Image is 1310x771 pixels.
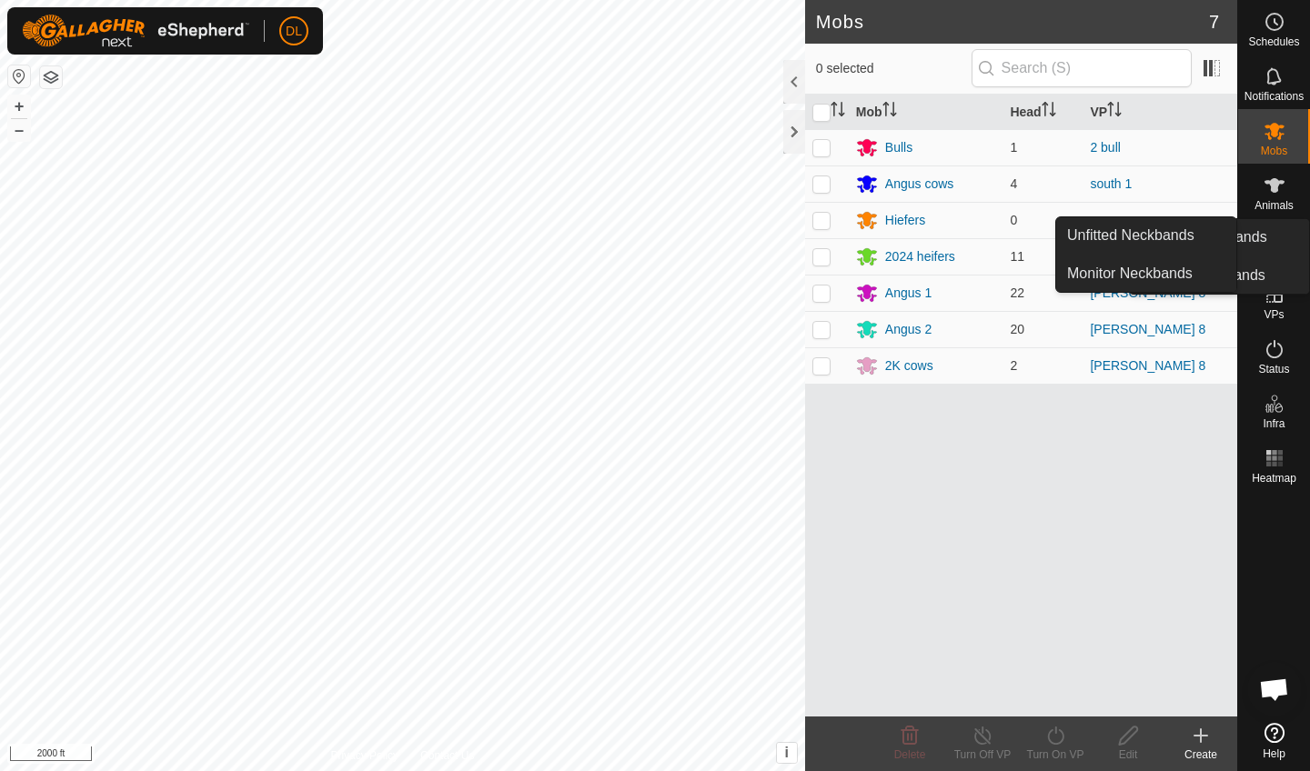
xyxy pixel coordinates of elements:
[1258,364,1289,375] span: Status
[1090,358,1205,373] a: [PERSON_NAME] 8
[1056,217,1236,254] a: Unfitted Neckbands
[1238,716,1310,766] a: Help
[885,175,953,194] div: Angus cows
[1083,202,1237,238] td: -
[8,95,30,117] button: +
[1010,285,1024,300] span: 22
[946,746,1019,763] div: Turn Off VP
[1010,322,1024,336] span: 20
[1090,322,1205,336] a: [PERSON_NAME] 8
[286,22,302,41] span: DL
[1010,140,1017,155] span: 1
[1010,249,1024,264] span: 11
[849,95,1003,130] th: Mob
[1067,263,1193,285] span: Monitor Neckbands
[885,138,912,157] div: Bulls
[1083,95,1237,130] th: VP
[1264,309,1284,320] span: VPs
[1090,285,1205,300] a: [PERSON_NAME] 8
[1003,95,1083,130] th: Head
[885,211,925,230] div: Hiefers
[40,66,62,88] button: Map Layers
[1090,140,1120,155] a: 2 bull
[1010,213,1017,227] span: 0
[885,356,933,375] div: 2K cows
[885,284,932,303] div: Angus 1
[1244,91,1304,102] span: Notifications
[1252,473,1296,484] span: Heatmap
[1263,418,1285,429] span: Infra
[885,247,955,266] div: 2024 heifers
[816,59,972,78] span: 0 selected
[882,105,897,119] p-sorticon: Activate to sort
[1019,746,1092,763] div: Turn On VP
[1092,746,1164,763] div: Edit
[1107,105,1122,119] p-sorticon: Activate to sort
[1010,176,1017,191] span: 4
[1010,358,1017,373] span: 2
[22,15,249,47] img: Gallagher Logo
[330,747,398,764] a: Privacy Policy
[1067,225,1194,246] span: Unfitted Neckbands
[1164,746,1237,763] div: Create
[831,105,845,119] p-sorticon: Activate to sort
[1248,36,1299,47] span: Schedules
[1255,200,1294,211] span: Animals
[885,320,932,339] div: Angus 2
[894,748,926,761] span: Delete
[1042,105,1056,119] p-sorticon: Activate to sort
[1261,145,1287,156] span: Mobs
[420,747,474,764] a: Contact Us
[1247,662,1302,716] div: Open chat
[1263,748,1285,759] span: Help
[1056,255,1236,292] a: Monitor Neckbands
[1209,8,1219,35] span: 7
[972,49,1192,87] input: Search (S)
[8,119,30,141] button: –
[1090,176,1132,191] a: south 1
[777,743,797,763] button: i
[816,11,1209,33] h2: Mobs
[785,745,789,760] span: i
[8,65,30,87] button: Reset Map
